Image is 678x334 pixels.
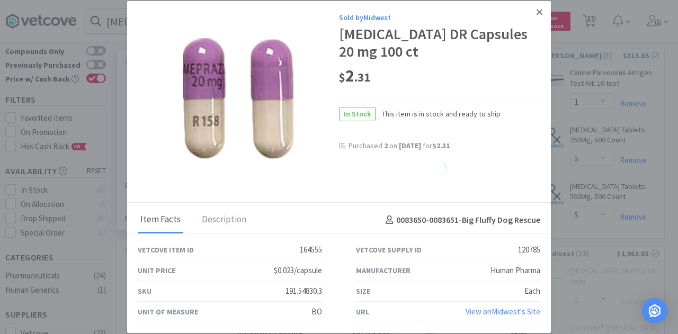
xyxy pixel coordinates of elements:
[349,141,540,151] div: Purchased on for
[384,141,388,150] span: 2
[356,306,369,318] div: URL
[381,213,540,227] h4: 0083650-0083651 - Big Fluffy Dog Rescue
[518,243,540,256] div: 120785
[524,285,540,297] div: Each
[339,65,370,86] span: 2
[399,141,421,150] span: [DATE]
[339,70,345,85] span: $
[138,265,175,276] div: Unit Price
[642,298,667,323] div: Open Intercom Messenger
[274,264,322,277] div: $0.023/capsule
[286,285,322,297] div: 191.54830.3
[490,264,540,277] div: Human Pharma
[354,70,370,85] span: . 31
[138,207,183,233] div: Item Facts
[339,12,540,23] div: Sold by Midwest
[356,265,411,276] div: Manufacturer
[356,244,422,256] div: Vetcove Supply ID
[356,285,370,297] div: Size
[339,25,540,61] div: [MEDICAL_DATA] DR Capsules 20 mg 100 ct
[340,107,375,121] span: In Stock
[376,108,501,120] span: This item is in stock and ready to ship
[138,306,198,318] div: Unit of Measure
[199,207,249,233] div: Description
[138,285,151,297] div: SKU
[169,30,307,167] img: e174b9f2aabd46f283903b78e8ea544e_120785.jpg
[300,243,322,256] div: 164555
[466,306,540,317] a: View onMidwest's Site
[138,244,194,256] div: Vetcove Item ID
[432,141,450,150] span: $2.31
[311,305,322,318] div: BO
